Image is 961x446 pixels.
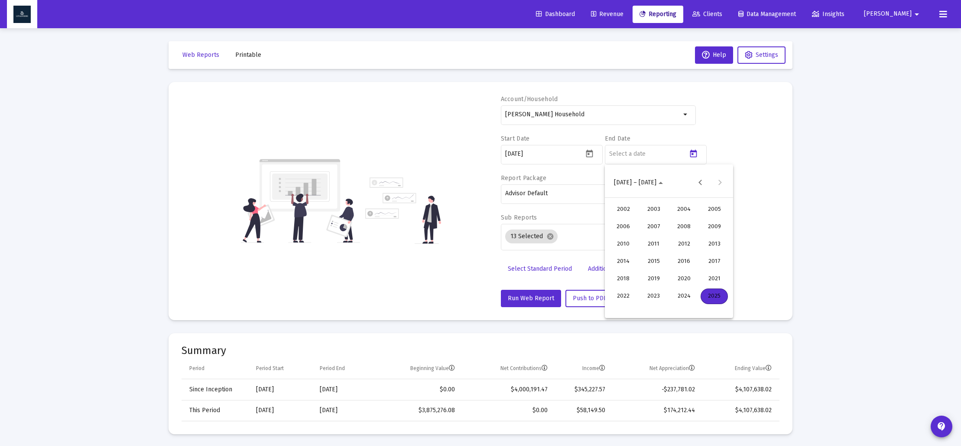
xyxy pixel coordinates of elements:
[639,201,669,218] button: 2003
[610,202,637,217] div: 2002
[711,174,728,191] button: Next 24 years
[699,270,730,288] button: 2021
[670,289,698,304] div: 2024
[699,253,730,270] button: 2017
[701,202,728,217] div: 2005
[670,219,698,235] div: 2008
[607,174,670,191] button: Choose date
[610,236,637,252] div: 2010
[640,254,667,269] div: 2015
[610,289,637,304] div: 2022
[699,288,730,305] button: 2025
[669,236,699,253] button: 2012
[701,271,728,287] div: 2021
[608,201,639,218] button: 2002
[699,201,730,218] button: 2005
[670,236,698,252] div: 2012
[699,218,730,236] button: 2009
[669,288,699,305] button: 2024
[608,253,639,270] button: 2014
[669,218,699,236] button: 2008
[669,201,699,218] button: 2004
[640,202,667,217] div: 2003
[639,270,669,288] button: 2019
[640,289,667,304] div: 2023
[608,218,639,236] button: 2006
[639,288,669,305] button: 2023
[639,236,669,253] button: 2011
[640,219,667,235] div: 2007
[701,289,728,304] div: 2025
[669,253,699,270] button: 2016
[610,271,637,287] div: 2018
[640,271,667,287] div: 2019
[670,202,698,217] div: 2004
[608,236,639,253] button: 2010
[608,270,639,288] button: 2018
[639,253,669,270] button: 2015
[639,218,669,236] button: 2007
[669,270,699,288] button: 2020
[610,219,637,235] div: 2006
[640,236,667,252] div: 2011
[701,236,728,252] div: 2013
[701,254,728,269] div: 2017
[670,254,698,269] div: 2016
[610,254,637,269] div: 2014
[608,288,639,305] button: 2022
[614,179,656,186] span: [DATE] – [DATE]
[701,219,728,235] div: 2009
[670,271,698,287] div: 2020
[699,236,730,253] button: 2013
[692,174,709,191] button: Previous 24 years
